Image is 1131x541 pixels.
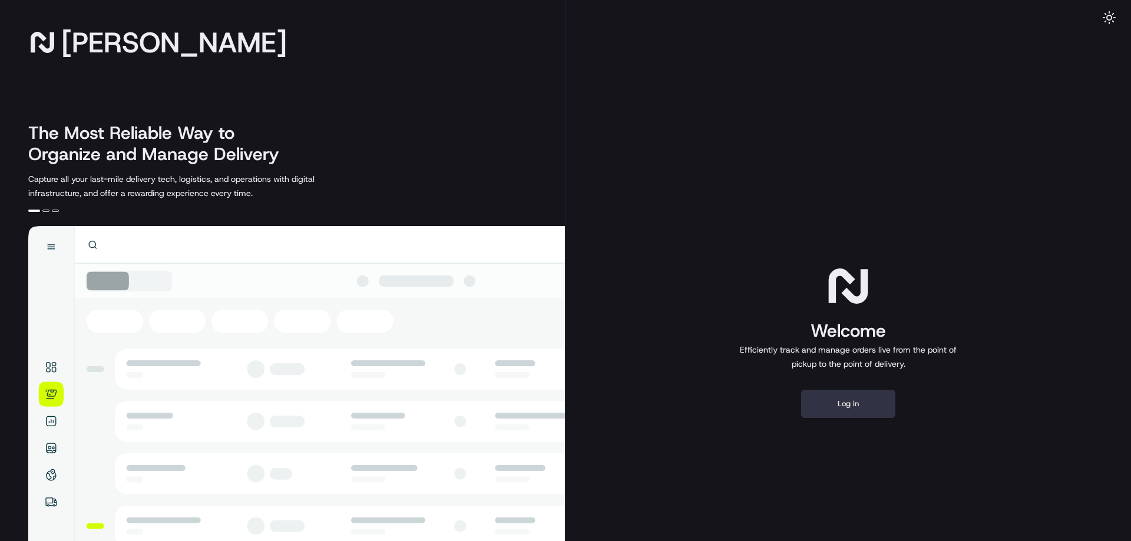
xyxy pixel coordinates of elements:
[61,31,287,54] span: [PERSON_NAME]
[735,343,961,371] p: Efficiently track and manage orders live from the point of pickup to the point of delivery.
[28,172,368,200] p: Capture all your last-mile delivery tech, logistics, and operations with digital infrastructure, ...
[735,319,961,343] h1: Welcome
[801,390,895,418] button: Log in
[28,122,292,165] h2: The Most Reliable Way to Organize and Manage Delivery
